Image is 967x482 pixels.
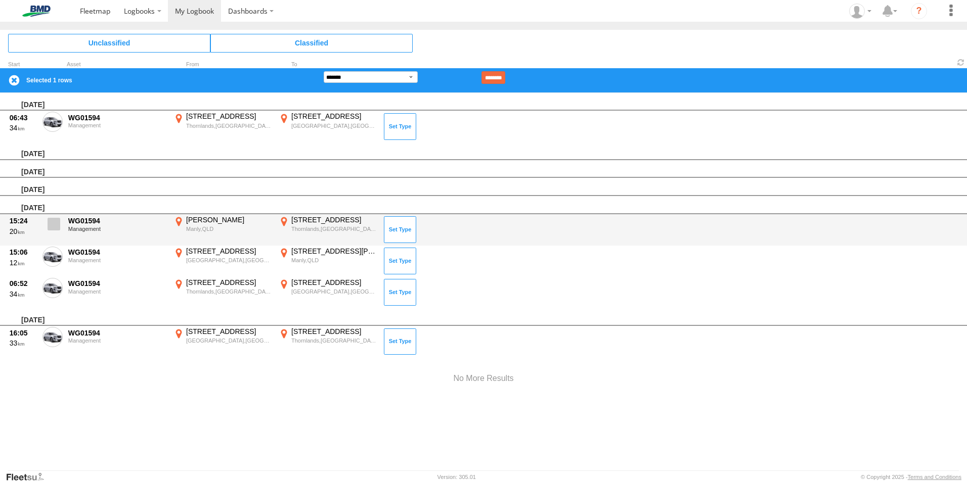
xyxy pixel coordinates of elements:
button: Click to Set [384,216,416,243]
div: Asset [67,62,168,67]
div: 20 [10,227,37,236]
div: 34 [10,123,37,132]
div: [GEOGRAPHIC_DATA],[GEOGRAPHIC_DATA] [186,257,272,264]
div: [STREET_ADDRESS] [291,327,377,336]
img: bmd-logo.svg [10,6,63,17]
div: [STREET_ADDRESS] [186,112,272,121]
a: Terms and Conditions [908,474,961,480]
div: Version: 305.01 [437,474,476,480]
button: Click to Set [384,328,416,355]
label: Click to View Event Location [172,112,273,141]
div: 15:24 [10,216,37,225]
i: ? [911,3,927,19]
div: Management [68,288,166,295]
label: Click to View Event Location [277,215,378,245]
div: From [172,62,273,67]
div: Management [68,257,166,263]
div: Thornlands,[GEOGRAPHIC_DATA] [291,225,377,232]
div: 12 [10,258,37,267]
div: [GEOGRAPHIC_DATA],[GEOGRAPHIC_DATA] [291,288,377,295]
div: WG01594 [68,248,166,257]
label: Click to View Event Location [172,278,273,307]
div: Thornlands,[GEOGRAPHIC_DATA] [186,122,272,129]
div: Thornlands,[GEOGRAPHIC_DATA] [291,337,377,344]
label: Click to View Event Location [277,327,378,356]
div: [STREET_ADDRESS][PERSON_NAME] [291,247,377,256]
div: [STREET_ADDRESS] [291,112,377,121]
label: Click to View Event Location [172,327,273,356]
div: Manly,QLD [186,225,272,232]
div: Click to Sort [8,62,38,67]
label: Click to View Event Location [277,247,378,276]
div: 16:05 [10,328,37,338]
div: Management [68,122,166,128]
div: [STREET_ADDRESS] [291,278,377,287]
label: Click to View Event Location [277,278,378,307]
div: Thornlands,[GEOGRAPHIC_DATA] [186,288,272,295]
button: Click to Set [384,279,416,305]
label: Click to View Event Location [277,112,378,141]
div: 15:06 [10,248,37,257]
div: WG01594 [68,113,166,122]
div: [STREET_ADDRESS] [186,327,272,336]
div: Management [68,226,166,232]
span: Click to view Unclassified Trips [8,34,210,52]
div: Gary Grant [846,4,875,19]
div: 34 [10,290,37,299]
a: Visit our Website [6,472,52,482]
div: 06:52 [10,279,37,288]
div: WG01594 [68,279,166,288]
span: Click to view Classified Trips [210,34,413,52]
button: Click to Set [384,113,416,139]
div: Management [68,338,166,344]
div: [GEOGRAPHIC_DATA],[GEOGRAPHIC_DATA] [291,122,377,129]
div: © Copyright 2025 - [861,474,961,480]
span: Refresh [955,58,967,67]
div: WG01594 [68,216,166,225]
div: [STREET_ADDRESS] [186,247,272,256]
div: [STREET_ADDRESS] [186,278,272,287]
div: [PERSON_NAME] [186,215,272,224]
label: Click to View Event Location [172,215,273,245]
div: 33 [10,339,37,348]
div: [STREET_ADDRESS] [291,215,377,224]
div: To [277,62,378,67]
div: [GEOGRAPHIC_DATA],[GEOGRAPHIC_DATA] [186,337,272,344]
div: WG01594 [68,328,166,338]
div: 06:43 [10,113,37,122]
label: Click to View Event Location [172,247,273,276]
button: Click to Set [384,248,416,274]
div: Manly,QLD [291,257,377,264]
label: Clear Selection [8,74,20,86]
